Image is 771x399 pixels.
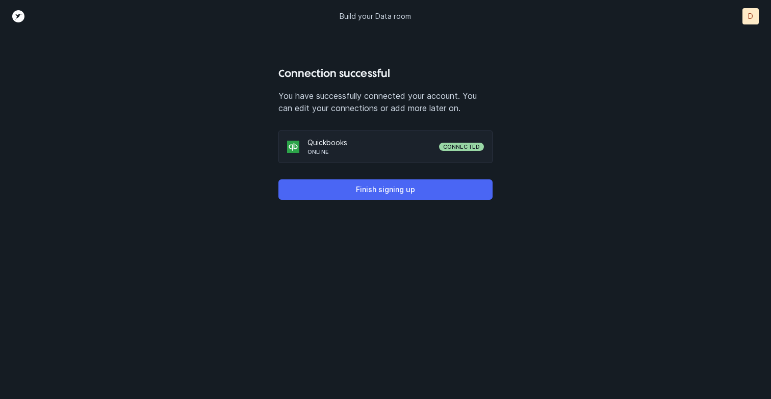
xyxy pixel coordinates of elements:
[307,138,439,148] p: Quickbooks
[356,183,415,196] p: Finish signing up
[307,148,439,156] p: Online
[278,65,493,82] h4: Connection successful
[742,8,759,24] button: D
[443,143,480,151] p: Connected
[340,11,411,21] p: Build your Data room
[278,90,493,114] p: You have successfully connected your account. You can edit your connections or add more later on.
[278,130,493,163] div: QuickbooksOnlineConnected
[278,179,493,200] button: Finish signing up
[748,11,753,21] p: D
